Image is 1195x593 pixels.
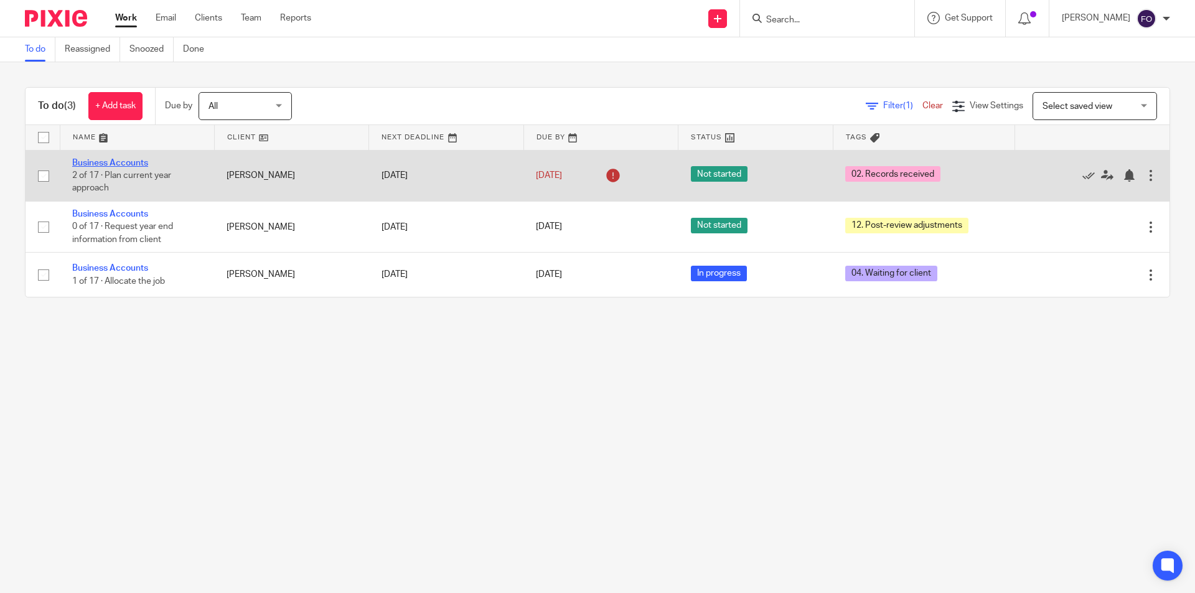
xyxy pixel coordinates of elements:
[214,150,368,201] td: [PERSON_NAME]
[38,100,76,113] h1: To do
[115,12,137,24] a: Work
[691,266,747,281] span: In progress
[65,37,120,62] a: Reassigned
[970,101,1023,110] span: View Settings
[369,201,523,252] td: [DATE]
[1136,9,1156,29] img: svg%3E
[195,12,222,24] a: Clients
[72,210,148,218] a: Business Accounts
[536,171,562,180] span: [DATE]
[1043,102,1112,111] span: Select saved view
[945,14,993,22] span: Get Support
[129,37,174,62] a: Snoozed
[903,101,913,110] span: (1)
[536,271,562,279] span: [DATE]
[209,102,218,111] span: All
[72,171,171,193] span: 2 of 17 · Plan current year approach
[88,92,143,120] a: + Add task
[536,223,562,231] span: [DATE]
[369,253,523,297] td: [DATE]
[72,159,148,167] a: Business Accounts
[165,100,192,112] p: Due by
[369,150,523,201] td: [DATE]
[846,134,867,141] span: Tags
[241,12,261,24] a: Team
[25,10,87,27] img: Pixie
[691,166,747,182] span: Not started
[845,166,940,182] span: 02. Records received
[72,264,148,273] a: Business Accounts
[1082,169,1101,182] a: Mark as done
[64,101,76,111] span: (3)
[922,101,943,110] a: Clear
[280,12,311,24] a: Reports
[214,253,368,297] td: [PERSON_NAME]
[214,201,368,252] td: [PERSON_NAME]
[183,37,213,62] a: Done
[845,218,968,233] span: 12. Post-review adjustments
[883,101,922,110] span: Filter
[72,223,173,245] span: 0 of 17 · Request year end information from client
[156,12,176,24] a: Email
[1062,12,1130,24] p: [PERSON_NAME]
[765,15,877,26] input: Search
[25,37,55,62] a: To do
[691,218,747,233] span: Not started
[72,277,165,286] span: 1 of 17 · Allocate the job
[845,266,937,281] span: 04. Waiting for client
